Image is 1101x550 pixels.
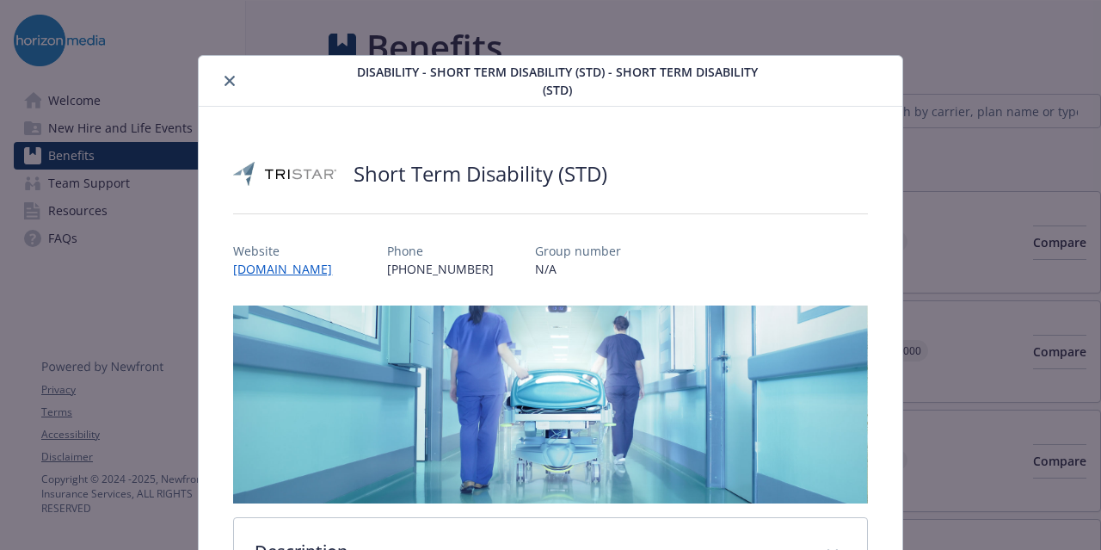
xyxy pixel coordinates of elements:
[351,63,765,99] span: Disability - Short Term Disability (STD) - Short Term Disability (STD)
[387,260,494,278] p: [PHONE_NUMBER]
[233,242,346,260] p: Website
[233,261,346,277] a: [DOMAIN_NAME]
[233,148,336,200] img: TRISTAR Insurance Group
[535,260,621,278] p: N/A
[354,159,607,188] h2: Short Term Disability (STD)
[535,242,621,260] p: Group number
[233,306,867,504] img: banner
[219,71,240,91] button: close
[387,242,494,260] p: Phone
